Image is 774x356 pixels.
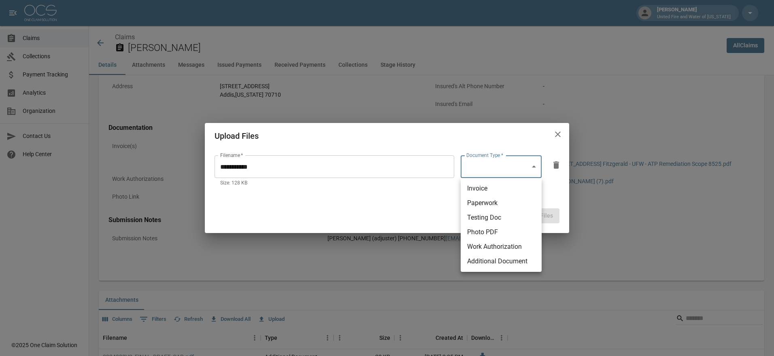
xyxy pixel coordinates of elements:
[461,254,542,269] li: Additional Document
[461,225,542,239] li: Photo PDF
[461,210,542,225] li: Testing Doc
[461,239,542,254] li: Work Authorization
[461,196,542,210] li: Paperwork
[461,181,542,196] li: Invoice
